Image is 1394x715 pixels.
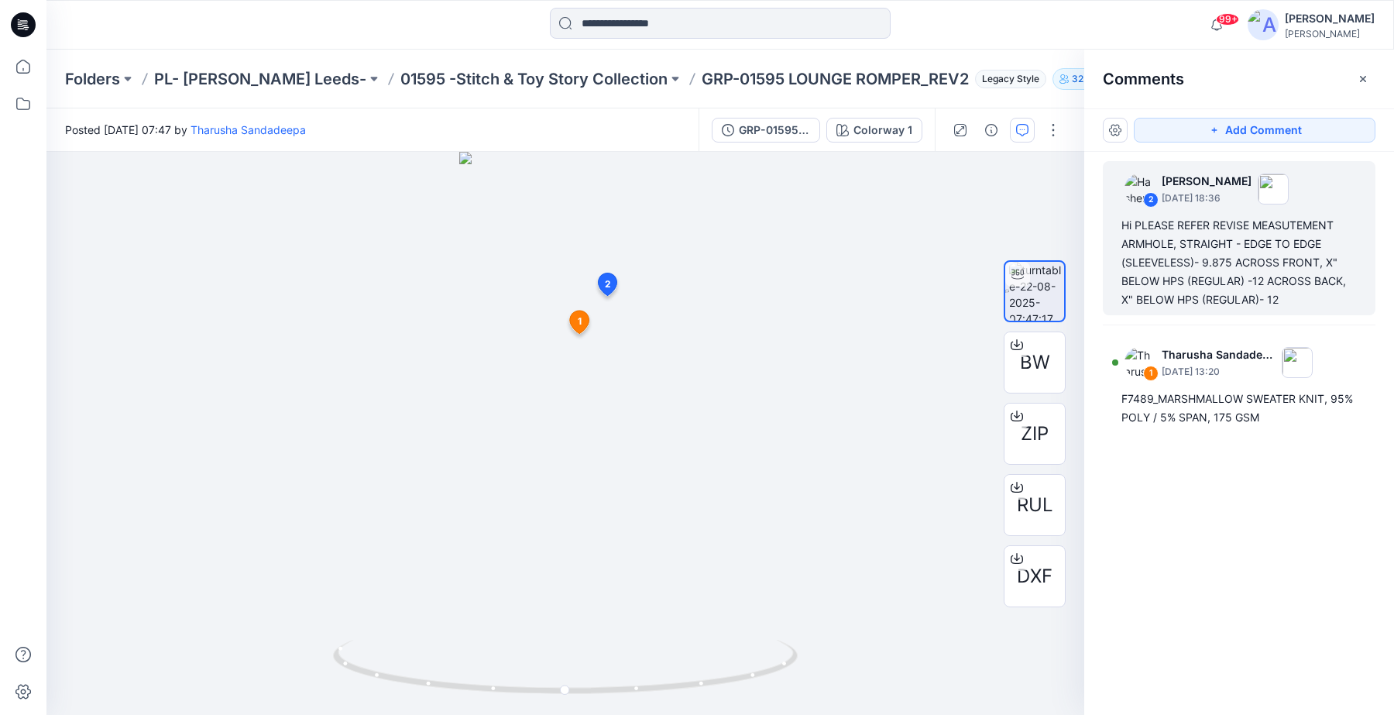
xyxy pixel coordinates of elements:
[712,118,820,143] button: GRP-01595 LOUNGE ROMPER_REV2
[739,122,810,139] div: GRP-01595 LOUNGE ROMPER_REV2
[1121,216,1357,309] div: Hi PLEASE REFER REVISE MEASUTEMENT ARMHOLE, STRAIGHT - EDGE TO EDGE (SLEEVELESS)- 9.875 ACROSS FR...
[1021,420,1049,448] span: ZIP
[1285,28,1375,40] div: [PERSON_NAME]
[1124,347,1155,378] img: Tharusha Sandadeepa
[1285,9,1375,28] div: [PERSON_NAME]
[1248,9,1279,40] img: avatar
[969,68,1046,90] button: Legacy Style
[1020,349,1050,376] span: BW
[1162,364,1276,380] p: [DATE] 13:20
[1162,172,1252,191] p: [PERSON_NAME]
[1121,390,1357,427] div: F7489_MARSHMALLOW SWEATER KNIT, 95% POLY / 5% SPAN, 175 GSM
[1143,192,1159,208] div: 2
[1072,70,1083,88] p: 32
[1216,13,1239,26] span: 99+
[975,70,1046,88] span: Legacy Style
[65,68,120,90] a: Folders
[1017,491,1053,519] span: RUL
[1143,366,1159,381] div: 1
[400,68,668,90] a: 01595 -Stitch & Toy Story Collection
[1124,174,1155,205] img: Hashen Malinda
[65,122,306,138] span: Posted [DATE] 07:47 by
[1162,191,1252,206] p: [DATE] 18:36
[1052,68,1103,90] button: 32
[1103,70,1184,88] h2: Comments
[191,123,306,136] a: Tharusha Sandadeepa
[979,118,1004,143] button: Details
[853,122,912,139] div: Colorway 1
[702,68,969,90] p: GRP-01595 LOUNGE ROMPER_REV2
[1134,118,1375,143] button: Add Comment
[1009,262,1064,321] img: turntable-22-08-2025-07:47:17
[1162,345,1276,364] p: Tharusha Sandadeepa
[1017,562,1052,590] span: DXF
[826,118,922,143] button: Colorway 1
[154,68,366,90] a: PL- [PERSON_NAME] Leeds-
